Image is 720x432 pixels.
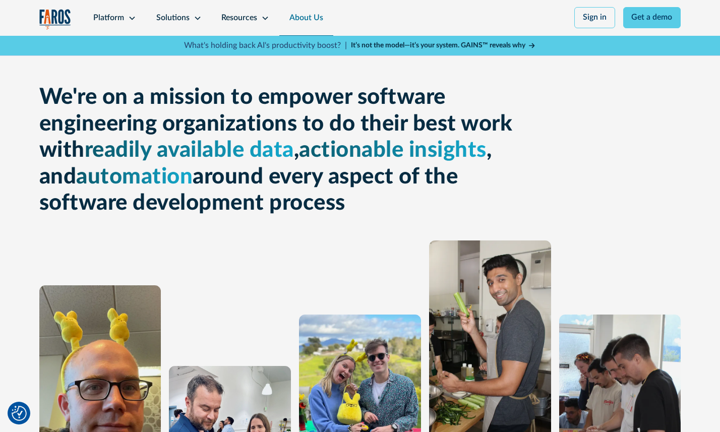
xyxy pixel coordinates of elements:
div: Resources [221,12,257,24]
strong: It’s not the model—it’s your system. GAINS™ reveals why [351,42,525,49]
a: It’s not the model—it’s your system. GAINS™ reveals why [351,40,536,51]
a: Get a demo [623,7,681,28]
span: actionable insights [299,139,487,161]
a: Sign in [574,7,615,28]
img: Logo of the analytics and reporting company Faros. [39,9,72,30]
p: What's holding back AI's productivity boost? | [184,40,347,52]
h1: We're on a mission to empower software engineering organizations to do their best work with , , a... [39,84,520,217]
span: readily available data [85,139,294,161]
img: Revisit consent button [12,406,27,421]
div: Solutions [156,12,190,24]
span: automation [76,166,193,188]
button: Cookie Settings [12,406,27,421]
a: home [39,9,72,30]
div: Platform [93,12,124,24]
